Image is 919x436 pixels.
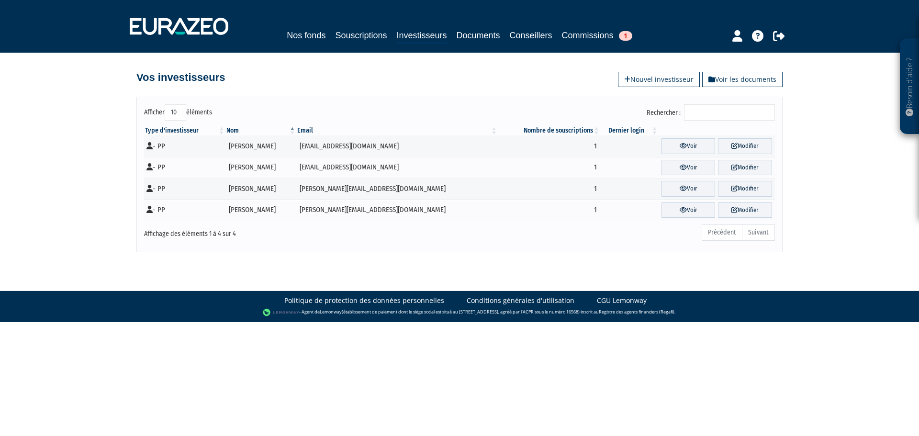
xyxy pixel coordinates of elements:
a: Voir [661,181,716,197]
td: 1 [498,157,601,179]
label: Afficher éléments [144,104,212,121]
a: Politique de protection des données personnelles [284,296,444,305]
a: Modifier [718,160,772,176]
a: Modifier [718,202,772,218]
select: Afficheréléments [165,104,186,121]
a: Conseillers [510,29,552,42]
td: - PP [144,135,225,157]
td: - PP [144,157,225,179]
td: [PERSON_NAME] [225,178,296,200]
img: 1732889491-logotype_eurazeo_blanc_rvb.png [130,18,228,35]
td: 1 [498,178,601,200]
a: Voir les documents [702,72,783,87]
div: - Agent de (établissement de paiement dont le siège social est situé au [STREET_ADDRESS], agréé p... [10,308,909,317]
a: Modifier [718,138,772,154]
th: Nom : activer pour trier la colonne par ordre d&eacute;croissant [225,126,296,135]
a: Nos fonds [287,29,325,42]
td: [PERSON_NAME] [225,135,296,157]
td: [PERSON_NAME] [225,157,296,179]
a: Conditions générales d'utilisation [467,296,574,305]
th: Email : activer pour trier la colonne par ordre croissant [296,126,498,135]
th: &nbsp; [659,126,775,135]
h4: Vos investisseurs [136,72,225,83]
label: Rechercher : [647,104,775,121]
img: logo-lemonway.png [263,308,300,317]
td: [PERSON_NAME][EMAIL_ADDRESS][DOMAIN_NAME] [296,200,498,221]
span: 1 [619,31,632,41]
a: Documents [457,29,500,42]
th: Dernier login : activer pour trier la colonne par ordre croissant [600,126,658,135]
td: [PERSON_NAME] [225,200,296,221]
a: Modifier [718,181,772,197]
td: [EMAIL_ADDRESS][DOMAIN_NAME] [296,135,498,157]
th: Type d'investisseur : activer pour trier la colonne par ordre croissant [144,126,225,135]
a: Souscriptions [335,29,387,42]
p: Besoin d'aide ? [904,44,915,130]
a: Registre des agents financiers (Regafi) [599,309,674,315]
input: Rechercher : [684,104,775,121]
div: Affichage des éléments 1 à 4 sur 4 [144,224,399,239]
td: 1 [498,200,601,221]
a: Voir [661,138,716,154]
td: [PERSON_NAME][EMAIL_ADDRESS][DOMAIN_NAME] [296,178,498,200]
td: - PP [144,200,225,221]
a: Nouvel investisseur [618,72,700,87]
td: 1 [498,135,601,157]
a: Investisseurs [396,29,447,44]
a: Voir [661,202,716,218]
a: CGU Lemonway [597,296,647,305]
th: Nombre de souscriptions : activer pour trier la colonne par ordre croissant [498,126,601,135]
a: Lemonway [320,309,342,315]
td: [EMAIL_ADDRESS][DOMAIN_NAME] [296,157,498,179]
td: - PP [144,178,225,200]
a: Commissions1 [562,29,632,42]
a: Voir [661,160,716,176]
